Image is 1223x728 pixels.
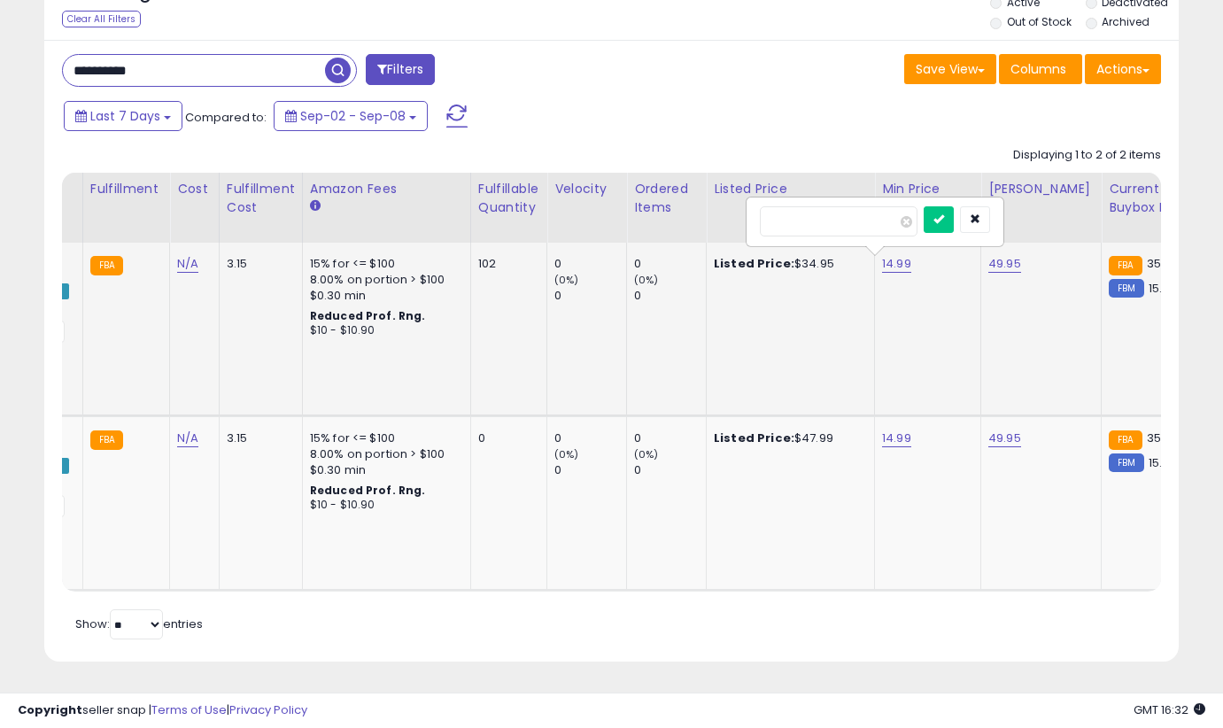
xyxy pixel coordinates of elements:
[310,462,457,478] div: $0.30 min
[1109,279,1143,298] small: FBM
[1147,430,1179,446] span: 35.96
[634,430,706,446] div: 0
[1109,430,1142,450] small: FBA
[90,180,162,198] div: Fulfillment
[310,180,463,198] div: Amazon Fees
[554,462,626,478] div: 0
[554,180,619,198] div: Velocity
[554,256,626,272] div: 0
[227,256,289,272] div: 3.15
[62,11,141,27] div: Clear All Filters
[177,180,212,198] div: Cost
[882,430,911,447] a: 14.99
[634,462,706,478] div: 0
[1109,180,1200,217] div: Current Buybox Price
[988,180,1094,198] div: [PERSON_NAME]
[1149,280,1177,297] span: 15.98
[310,272,457,288] div: 8.00% on portion > $100
[310,498,457,513] div: $10 - $10.90
[714,255,794,272] b: Listed Price:
[18,701,82,718] strong: Copyright
[1109,453,1143,472] small: FBM
[90,107,160,125] span: Last 7 Days
[882,255,911,273] a: 14.99
[634,273,659,287] small: (0%)
[310,198,321,214] small: Amazon Fees.
[714,430,794,446] b: Listed Price:
[90,430,123,450] small: FBA
[478,256,533,272] div: 102
[554,288,626,304] div: 0
[634,256,706,272] div: 0
[177,430,198,447] a: N/A
[229,701,307,718] a: Privacy Policy
[185,109,267,126] span: Compared to:
[1134,701,1205,718] span: 2025-09-16 16:32 GMT
[274,101,428,131] button: Sep-02 - Sep-08
[714,430,861,446] div: $47.99
[366,54,435,85] button: Filters
[999,54,1082,84] button: Columns
[310,308,426,323] b: Reduced Prof. Rng.
[18,702,307,719] div: seller snap | |
[554,447,579,461] small: (0%)
[714,180,867,198] div: Listed Price
[1109,256,1142,275] small: FBA
[310,288,457,304] div: $0.30 min
[634,447,659,461] small: (0%)
[988,430,1021,447] a: 49.95
[310,323,457,338] div: $10 - $10.90
[227,180,295,217] div: Fulfillment Cost
[1013,147,1161,164] div: Displaying 1 to 2 of 2 items
[75,616,203,632] span: Show: entries
[310,256,457,272] div: 15% for <= $100
[478,180,539,217] div: Fulfillable Quantity
[1007,14,1072,29] label: Out of Stock
[300,107,406,125] span: Sep-02 - Sep-08
[1149,454,1177,471] span: 15.98
[310,430,457,446] div: 15% for <= $100
[904,54,996,84] button: Save View
[1102,14,1149,29] label: Archived
[1010,60,1066,78] span: Columns
[64,101,182,131] button: Last 7 Days
[478,430,533,446] div: 0
[310,446,457,462] div: 8.00% on portion > $100
[714,256,861,272] div: $34.95
[634,180,699,217] div: Ordered Items
[634,288,706,304] div: 0
[988,255,1021,273] a: 49.95
[554,430,626,446] div: 0
[1147,255,1179,272] span: 35.96
[177,255,198,273] a: N/A
[554,273,579,287] small: (0%)
[1085,54,1161,84] button: Actions
[151,701,227,718] a: Terms of Use
[227,430,289,446] div: 3.15
[310,483,426,498] b: Reduced Prof. Rng.
[90,256,123,275] small: FBA
[882,180,973,198] div: Min Price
